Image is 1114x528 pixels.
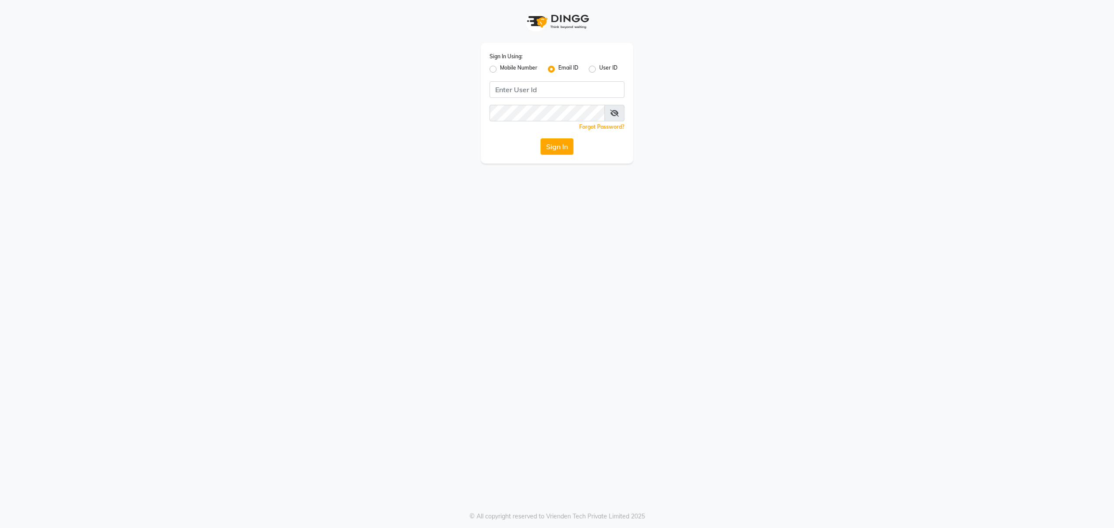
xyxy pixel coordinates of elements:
label: Mobile Number [500,64,537,74]
label: Email ID [558,64,578,74]
input: Username [490,105,605,121]
input: Username [490,81,624,98]
img: logo1.svg [522,9,592,34]
label: User ID [599,64,617,74]
label: Sign In Using: [490,53,523,60]
a: Forgot Password? [579,124,624,130]
button: Sign In [540,138,574,155]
